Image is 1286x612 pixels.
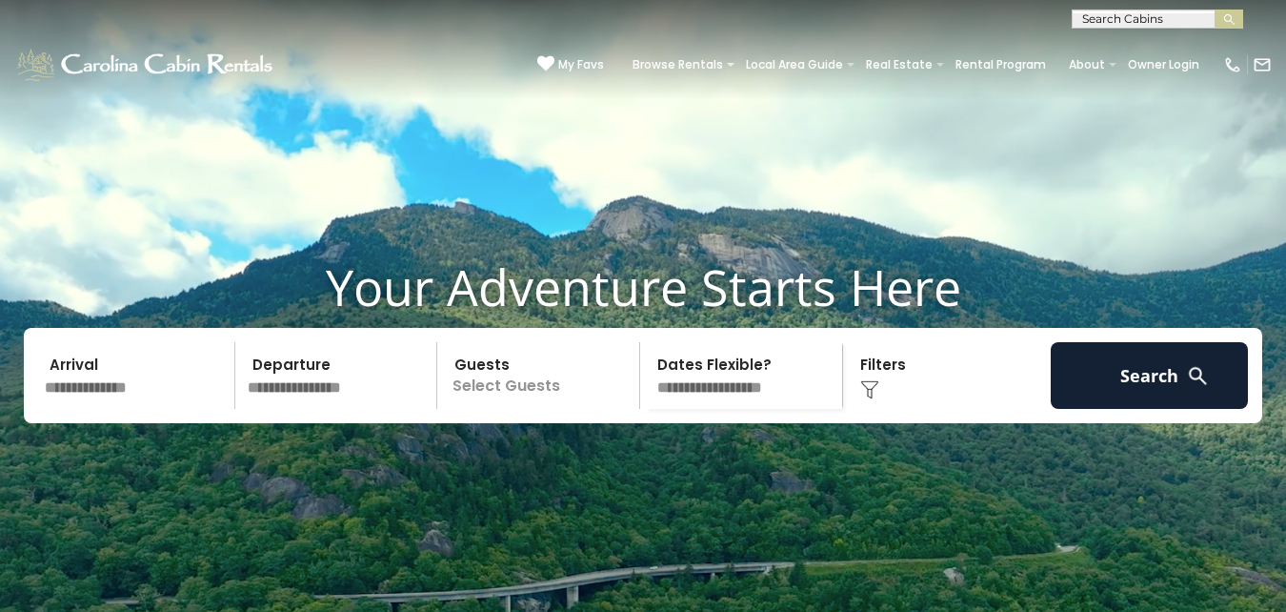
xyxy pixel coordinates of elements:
[1186,364,1210,388] img: search-regular-white.png
[537,55,604,74] a: My Favs
[860,380,879,399] img: filter--v1.png
[1253,55,1272,74] img: mail-regular-white.png
[443,342,639,409] p: Select Guests
[623,51,733,78] a: Browse Rentals
[558,56,604,73] span: My Favs
[736,51,853,78] a: Local Area Guide
[1223,55,1242,74] img: phone-regular-white.png
[14,257,1272,316] h1: Your Adventure Starts Here
[1118,51,1209,78] a: Owner Login
[856,51,942,78] a: Real Estate
[14,46,278,84] img: White-1-1-2.png
[1059,51,1115,78] a: About
[1051,342,1248,409] button: Search
[946,51,1055,78] a: Rental Program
